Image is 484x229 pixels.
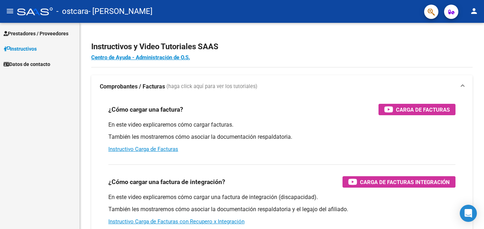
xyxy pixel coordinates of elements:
p: También les mostraremos cómo asociar la documentación respaldatoria. [108,133,455,141]
button: Carga de Facturas [379,104,455,115]
p: En este video explicaremos cómo cargar una factura de integración (discapacidad). [108,193,455,201]
p: En este video explicaremos cómo cargar facturas. [108,121,455,129]
span: Prestadores / Proveedores [4,30,68,37]
span: Carga de Facturas [396,105,450,114]
p: También les mostraremos cómo asociar la documentación respaldatoria y el legajo del afiliado. [108,205,455,213]
span: (haga click aquí para ver los tutoriales) [166,83,257,91]
mat-expansion-panel-header: Comprobantes / Facturas (haga click aquí para ver los tutoriales) [91,75,473,98]
a: Instructivo Carga de Facturas [108,146,178,152]
a: Instructivo Carga de Facturas con Recupero x Integración [108,218,244,225]
h3: ¿Cómo cargar una factura de integración? [108,177,225,187]
a: Centro de Ayuda - Administración de O.S. [91,54,190,61]
mat-icon: person [470,7,478,15]
span: Datos de contacto [4,60,50,68]
span: Carga de Facturas Integración [360,178,450,187]
div: Open Intercom Messenger [460,205,477,222]
h2: Instructivos y Video Tutoriales SAAS [91,40,473,54]
strong: Comprobantes / Facturas [100,83,165,91]
h3: ¿Cómo cargar una factura? [108,105,183,114]
span: - ostcara [56,4,88,19]
button: Carga de Facturas Integración [343,176,455,188]
mat-icon: menu [6,7,14,15]
span: - [PERSON_NAME] [88,4,153,19]
span: Instructivos [4,45,37,53]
